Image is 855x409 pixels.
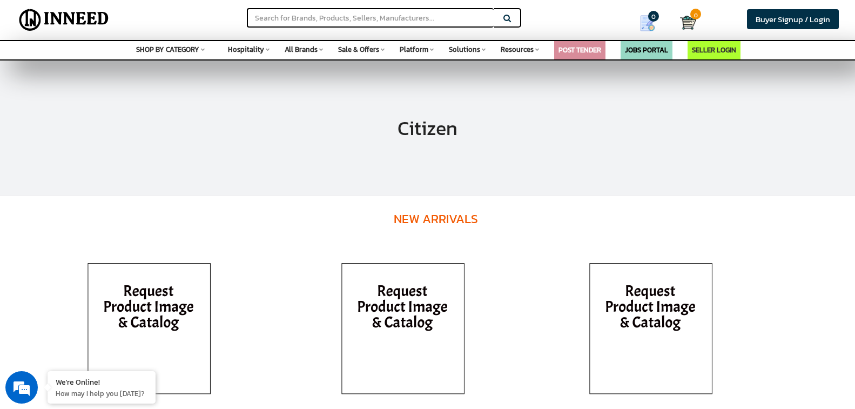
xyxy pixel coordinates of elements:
[285,44,318,55] span: All Brands
[15,6,113,33] img: Inneed.Market
[625,45,668,55] a: JOBS PORTAL
[398,118,457,139] h1: Citizen
[501,44,534,55] span: Resources
[648,11,659,22] span: 0
[639,15,656,31] img: Show My Quotes
[690,9,701,19] span: 0
[56,388,147,398] p: How may I help you today?
[56,377,147,387] div: We're Online!
[338,44,379,55] span: Sale & Offers
[747,9,839,29] a: Buyer Signup / Login
[247,8,493,28] input: Search for Brands, Products, Sellers, Manufacturers...
[400,44,428,55] span: Platform
[67,196,804,242] h4: New Arrivals
[558,45,601,55] a: POST TENDER
[680,11,689,35] a: Cart 0
[624,11,679,36] a: my Quotes 0
[680,15,696,31] img: Cart
[136,44,199,55] span: SHOP BY CATEGORY
[756,13,830,25] span: Buyer Signup / Login
[449,44,480,55] span: Solutions
[228,44,264,55] span: Hospitality
[692,45,736,55] a: SELLER LOGIN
